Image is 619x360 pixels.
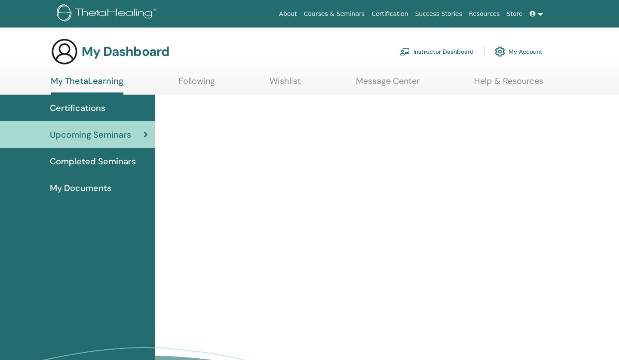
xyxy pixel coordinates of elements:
[300,6,368,22] a: Courses & Seminars
[51,76,123,95] a: My ThetaLearning
[495,42,542,61] a: My Account
[178,76,215,92] a: Following
[276,6,300,22] a: About
[503,6,526,22] a: Store
[57,4,159,24] img: logo.png
[368,6,411,22] a: Certification
[50,155,136,168] span: Completed Seminars
[356,76,420,92] a: Message Center
[412,6,466,22] a: Success Stories
[400,42,474,61] a: Instructor Dashboard
[474,76,543,92] a: Help & Resources
[50,128,131,141] span: Upcoming Seminars
[50,182,111,194] span: My Documents
[50,102,105,114] span: Certifications
[466,6,503,22] a: Resources
[495,44,505,59] img: cog.svg
[400,48,410,55] img: chalkboard-teacher.svg
[51,38,78,65] img: generic-user-icon.jpg
[82,44,169,59] h3: My Dashboard
[270,76,301,92] a: Wishlist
